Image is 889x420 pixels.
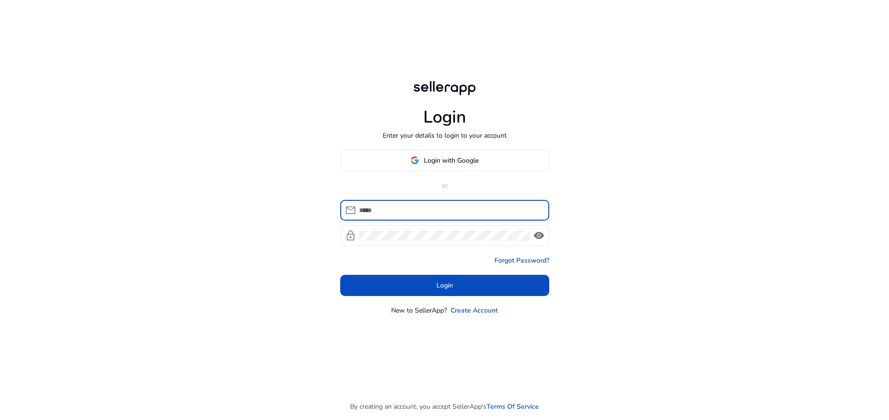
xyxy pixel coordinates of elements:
[383,131,507,140] p: Enter your details to login to your account
[436,280,453,290] span: Login
[391,305,447,315] p: New to SellerApp?
[345,205,356,216] span: mail
[533,230,545,241] span: visibility
[340,150,549,171] button: Login with Google
[340,181,549,190] p: or
[345,230,356,241] span: lock
[424,156,478,165] span: Login with Google
[451,305,498,315] a: Create Account
[411,156,419,165] img: google-logo.svg
[486,402,539,412] a: Terms Of Service
[340,275,549,296] button: Login
[495,255,549,265] a: Forgot Password?
[423,107,466,127] h1: Login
